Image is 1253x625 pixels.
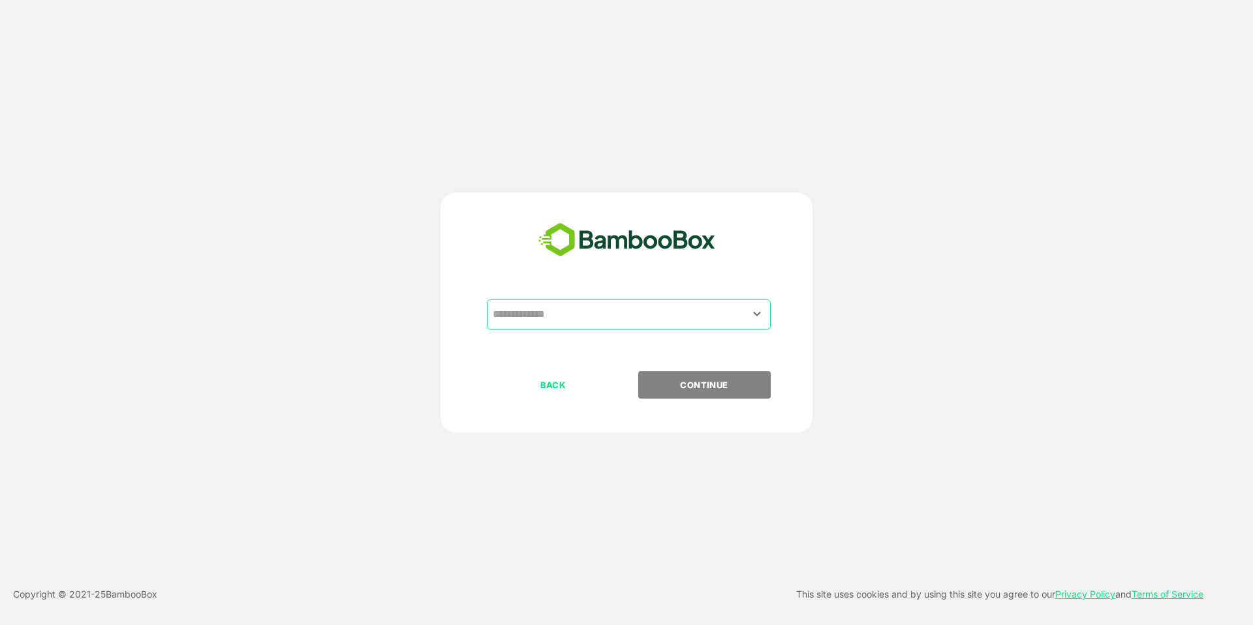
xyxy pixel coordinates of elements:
p: CONTINUE [639,378,769,392]
a: Privacy Policy [1055,588,1115,600]
p: BACK [488,378,619,392]
p: This site uses cookies and by using this site you agree to our and [796,587,1203,602]
button: BACK [487,371,619,399]
a: Terms of Service [1132,588,1203,600]
button: Open [749,305,766,323]
button: CONTINUE [638,371,771,399]
p: Copyright © 2021- 25 BambooBox [13,587,157,602]
img: bamboobox [531,219,722,262]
